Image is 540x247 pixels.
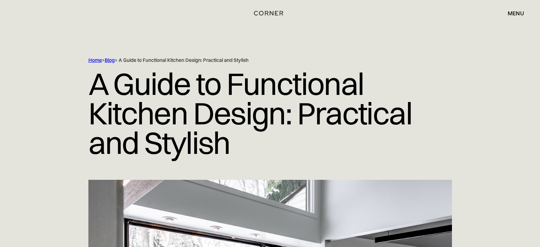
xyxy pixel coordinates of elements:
[88,57,422,64] div: > > A Guide to Functional Kitchen Design: Practical and Stylish
[251,9,288,18] a: home
[508,10,524,16] div: menu
[88,64,452,163] h1: A Guide to Functional Kitchen Design: Practical and Stylish
[501,7,524,19] div: menu
[88,57,102,63] a: Home
[105,57,115,63] a: Blog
